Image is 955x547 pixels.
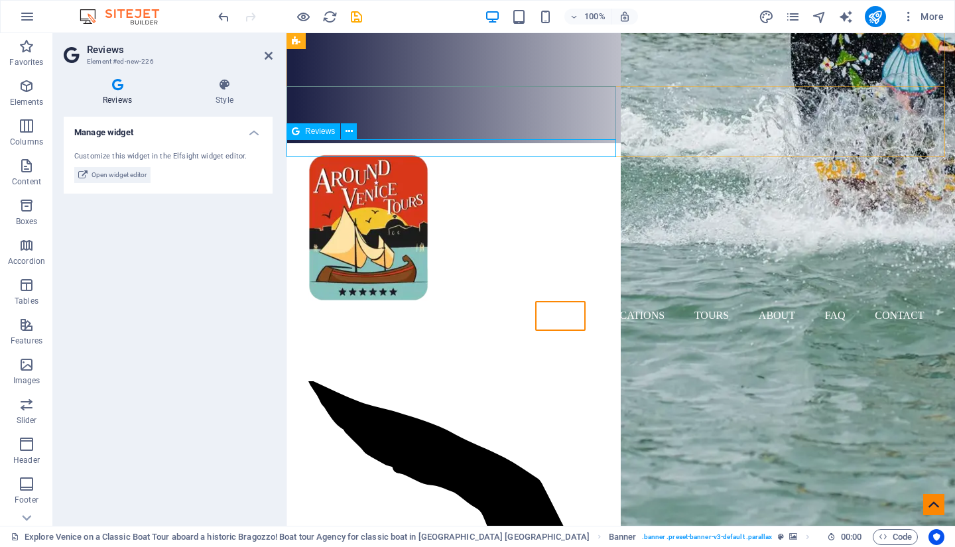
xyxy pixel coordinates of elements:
h6: 100% [584,9,605,25]
button: 100% [564,9,611,25]
i: Publish [867,9,883,25]
h4: Reviews [64,78,176,106]
p: Accordion [8,256,45,267]
button: publish [865,6,886,27]
i: Pages (Ctrl+Alt+S) [785,9,800,25]
span: Code [879,529,912,545]
span: Open widget editor [92,167,147,183]
button: design [759,9,775,25]
i: Save (Ctrl+S) [349,9,364,25]
button: save [348,9,364,25]
p: Footer [15,495,38,505]
span: . banner .preset-banner-v3-default .parallax [642,529,773,545]
span: 00 00 [841,529,861,545]
i: Reload page [322,9,338,25]
span: More [902,10,944,23]
p: Features [11,335,42,346]
button: pages [785,9,801,25]
i: Design (Ctrl+Alt+Y) [759,9,774,25]
nav: breadcrumb [609,529,839,545]
p: Boxes [16,216,38,227]
span: Click to select. Double-click to edit [609,529,637,545]
button: Code [873,529,918,545]
i: Undo: Move elements (Ctrl+Z) [216,9,231,25]
i: This element is a customizable preset [778,533,784,540]
p: Elements [10,97,44,107]
a: Click to cancel selection. Double-click to open Pages [11,529,590,545]
h4: Manage widget [64,117,273,141]
p: Columns [10,137,43,147]
h2: Reviews [87,44,273,56]
i: On resize automatically adjust zoom level to fit chosen device. [619,11,631,23]
span: : [850,532,852,542]
button: text_generator [838,9,854,25]
p: Tables [15,296,38,306]
h3: Element #ed-new-226 [87,56,246,68]
button: Usercentrics [928,529,944,545]
button: Open widget editor [74,167,151,183]
button: undo [216,9,231,25]
p: Images [13,375,40,386]
p: Header [13,455,40,465]
span: Reviews [305,127,335,135]
button: reload [322,9,338,25]
button: navigator [812,9,828,25]
h4: Style [176,78,273,106]
h6: Session time [827,529,862,545]
i: This element contains a background [789,533,797,540]
p: Slider [17,415,37,426]
button: More [897,6,949,27]
div: Customize this widget in the Elfsight widget editor. [74,151,262,162]
p: Content [12,176,41,187]
p: Favorites [9,57,43,68]
i: Navigator [812,9,827,25]
button: Click here to leave preview mode and continue editing [295,9,311,25]
i: AI Writer [838,9,854,25]
img: Editor Logo [76,9,176,25]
